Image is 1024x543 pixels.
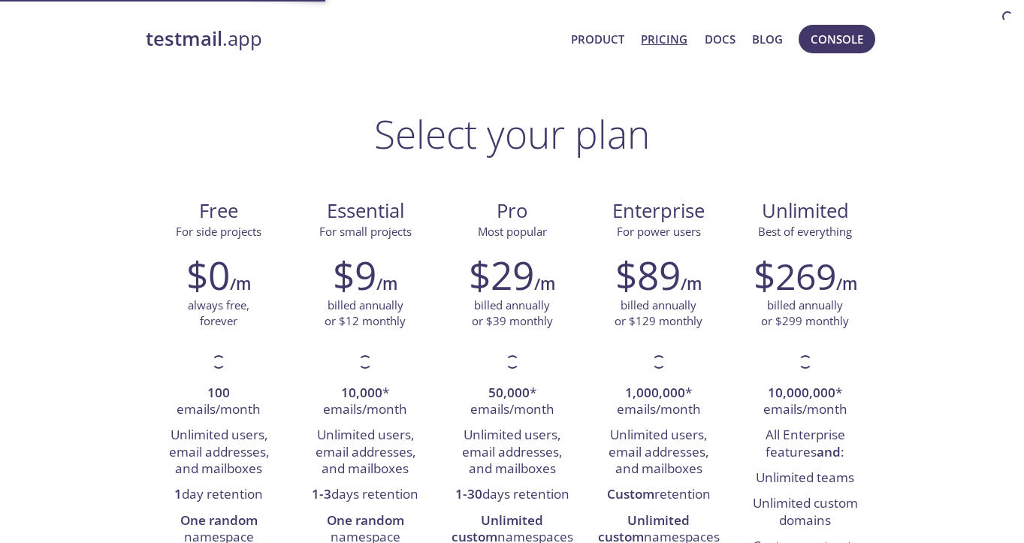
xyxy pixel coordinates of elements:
li: * emails/month [304,381,427,424]
span: Essential [304,198,427,224]
p: billed annually or $129 monthly [615,297,702,330]
span: Console [811,29,863,49]
a: Docs [705,29,736,49]
span: 269 [775,252,836,300]
span: For power users [617,224,701,239]
span: Most popular [478,224,547,239]
h2: $29 [469,252,534,297]
a: testmail.app [146,26,560,52]
a: Product [571,29,624,49]
strong: Custom [607,485,654,502]
span: Pro [451,198,573,224]
strong: One random [327,511,404,529]
li: day retention [157,482,281,508]
strong: 10,000,000 [768,384,835,401]
h6: /m [681,271,702,297]
li: Unlimited users, email addresses, and mailboxes [597,423,720,482]
strong: 1,000,000 [625,384,685,401]
strong: and [817,443,841,460]
li: * emails/month [597,381,720,424]
strong: One random [180,511,258,529]
p: billed annually or $12 monthly [325,297,406,330]
li: Unlimited users, email addresses, and mailboxes [450,423,574,482]
li: Unlimited users, email addresses, and mailboxes [304,423,427,482]
h2: $89 [615,252,681,297]
h6: /m [534,271,555,297]
a: Pricing [641,29,687,49]
h2: $0 [186,252,230,297]
h6: /m [376,271,397,297]
li: days retention [450,482,574,508]
li: Unlimited teams [743,466,867,491]
span: Enterprise [597,198,720,224]
strong: testmail [146,26,222,52]
li: Unlimited users, email addresses, and mailboxes [157,423,281,482]
span: Unlimited [762,198,849,224]
h1: Select your plan [374,111,650,156]
h2: $9 [333,252,376,297]
li: emails/month [157,381,281,424]
strong: 10,000 [341,384,382,401]
strong: 1 [174,485,182,502]
strong: 1-3 [312,485,331,502]
li: All Enterprise features : [743,423,867,466]
span: For side projects [176,224,261,239]
strong: 100 [207,384,230,401]
p: always free, forever [188,297,249,330]
span: Free [158,198,280,224]
span: For small projects [319,224,412,239]
li: days retention [304,482,427,508]
h6: /m [230,271,251,297]
li: retention [597,482,720,508]
strong: 1-30 [455,485,482,502]
h6: /m [836,271,857,297]
li: Unlimited custom domains [743,491,867,534]
li: * emails/month [450,381,574,424]
p: billed annually or $39 monthly [472,297,553,330]
li: * emails/month [743,381,867,424]
a: Blog [752,29,783,49]
button: Console [799,25,875,53]
span: Best of everything [758,224,852,239]
p: billed annually or $299 monthly [761,297,849,330]
h2: $ [754,252,836,297]
strong: 50,000 [488,384,530,401]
